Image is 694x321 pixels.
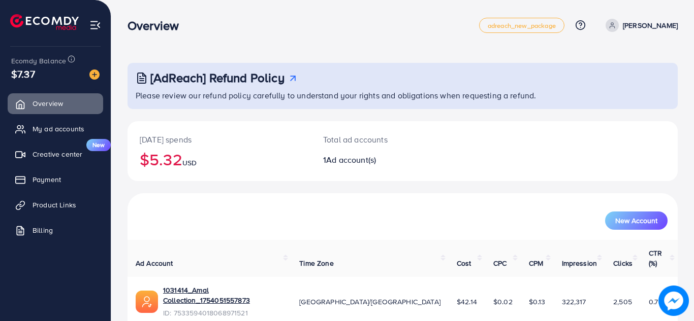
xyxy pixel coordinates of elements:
[136,258,173,268] span: Ad Account
[323,155,436,165] h2: 1
[8,119,103,139] a: My ad accounts
[479,18,564,33] a: adreach_new_package
[562,258,597,268] span: Impression
[86,139,111,151] span: New
[649,297,663,307] span: 0.78
[33,124,84,134] span: My ad accounts
[299,297,440,307] span: [GEOGRAPHIC_DATA]/[GEOGRAPHIC_DATA]
[8,220,103,240] a: Billing
[529,258,543,268] span: CPM
[323,133,436,146] p: Total ad accounts
[529,297,546,307] span: $0.13
[493,258,507,268] span: CPC
[562,297,586,307] span: 322,317
[11,56,66,66] span: Ecomdy Balance
[33,98,63,109] span: Overview
[8,144,103,164] a: Creative centerNew
[488,22,556,29] span: adreach_new_package
[140,150,299,169] h2: $5.32
[299,258,333,268] span: Time Zone
[615,217,657,224] span: New Account
[136,89,672,101] p: Please review our refund policy carefully to understand your rights and obligations when requesti...
[128,18,187,33] h3: Overview
[33,149,82,159] span: Creative center
[493,297,513,307] span: $0.02
[605,211,668,230] button: New Account
[163,308,283,318] span: ID: 7533594018068971521
[658,286,689,316] img: image
[140,133,299,146] p: [DATE] spends
[33,174,61,185] span: Payment
[326,154,376,165] span: Ad account(s)
[613,258,633,268] span: Clicks
[33,200,76,210] span: Product Links
[649,248,662,268] span: CTR (%)
[8,195,103,215] a: Product Links
[8,93,103,114] a: Overview
[623,19,678,31] p: [PERSON_NAME]
[89,69,100,80] img: image
[602,19,678,32] a: [PERSON_NAME]
[163,285,283,306] a: 1031414_Amal Collection_1754051557873
[8,169,103,190] a: Payment
[457,258,471,268] span: Cost
[613,297,632,307] span: 2,505
[33,225,53,235] span: Billing
[89,19,101,31] img: menu
[150,70,285,85] h3: [AdReach] Refund Policy
[457,297,477,307] span: $42.14
[11,66,35,81] span: $7.37
[182,158,197,168] span: USD
[10,14,79,30] img: logo
[136,291,158,313] img: ic-ads-acc.e4c84228.svg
